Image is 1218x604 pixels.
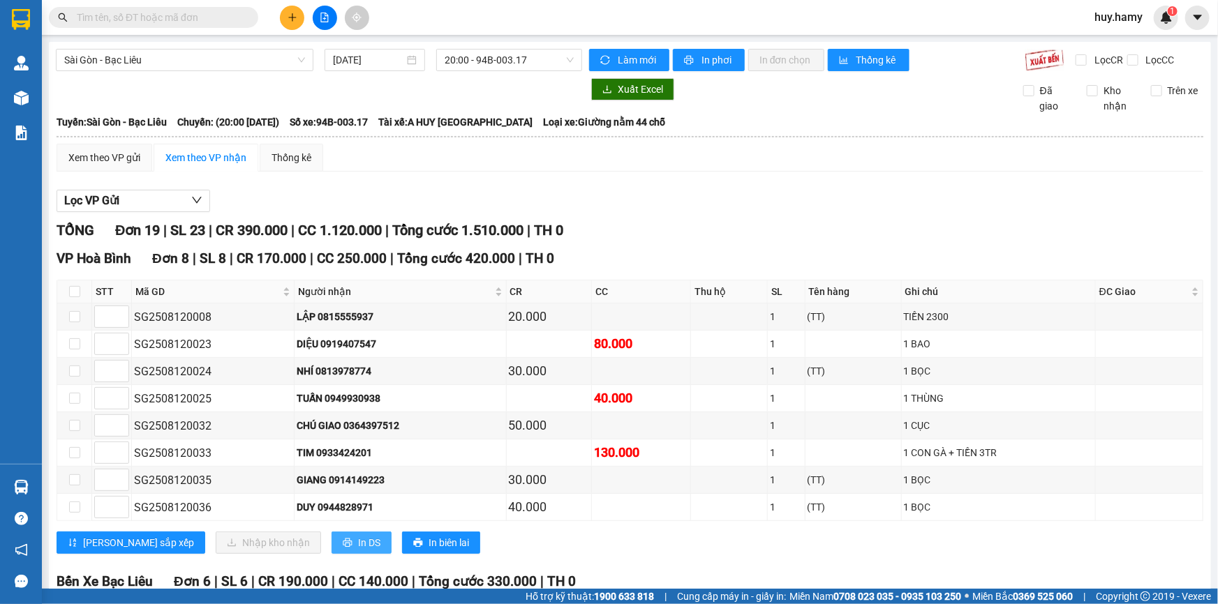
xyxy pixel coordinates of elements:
span: | [291,222,295,239]
span: | [332,573,335,589]
td: SG2508120024 [132,358,295,385]
span: Đơn 6 [174,573,211,589]
span: search [58,13,68,22]
th: Tên hàng [805,280,902,303]
span: Lọc VP Gửi [64,192,119,209]
div: 1 BỌC [904,472,1093,488]
div: 1 [770,391,802,406]
img: icon-new-feature [1160,11,1173,24]
span: Đã giao [1034,83,1076,114]
span: CR 190.000 [258,573,328,589]
img: warehouse-icon [14,56,29,70]
span: CR 390.000 [216,222,288,239]
span: sync [600,55,612,66]
span: | [527,222,530,239]
button: sort-ascending[PERSON_NAME] sắp xếp [57,531,205,554]
input: Tìm tên, số ĐT hoặc mã đơn [77,10,242,25]
sup: 1 [1168,6,1178,16]
td: SG2508120036 [132,494,295,521]
span: | [519,250,522,266]
img: 9k= [1025,49,1064,71]
td: SG2508120023 [132,331,295,358]
button: syncLàm mới [589,49,669,71]
div: SG2508120023 [134,335,292,353]
span: | [193,250,196,266]
div: (TT) [808,363,899,379]
span: Đơn 19 [115,222,160,239]
div: SG2508120035 [134,471,292,489]
img: logo-vxr [12,9,30,30]
div: 1 BỌC [904,363,1093,379]
span: In biên lai [429,535,469,550]
span: sort-ascending [68,538,77,549]
button: file-add [313,6,337,30]
span: caret-down [1191,11,1204,24]
span: Tài xế: A HUY [GEOGRAPHIC_DATA] [378,114,533,130]
div: 1 [770,418,802,433]
span: Bến Xe Bạc Liêu [57,573,153,589]
span: | [251,573,255,589]
div: GIANG 0914149223 [297,472,504,488]
span: Miền Bắc [972,589,1073,604]
span: TH 0 [547,573,576,589]
td: SG2508120035 [132,467,295,494]
div: (TT) [808,472,899,488]
div: 1 [770,363,802,379]
div: DUY 0944828971 [297,499,504,515]
div: Xem theo VP gửi [68,150,140,165]
span: bar-chart [839,55,851,66]
div: 1 THÙNG [904,391,1093,406]
input: 12/08/2025 [333,52,404,68]
td: SG2508120033 [132,439,295,467]
span: | [230,250,233,266]
th: SL [768,280,805,303]
button: plus [280,6,304,30]
th: CR [507,280,592,303]
span: notification [15,543,28,557]
span: printer [343,538,352,549]
span: 20:00 - 94B-003.17 [445,50,574,70]
span: VP Hoà Bình [57,250,131,266]
span: Hỗ trợ kỹ thuật: [526,589,654,604]
button: aim [345,6,369,30]
span: huy.hamy [1083,8,1154,26]
span: Cung cấp máy in - giấy in: [677,589,786,604]
div: 30.000 [509,470,589,490]
div: 1 [770,472,802,488]
span: SL 6 [221,573,248,589]
span: In DS [358,535,380,550]
strong: 1900 633 818 [594,591,654,602]
td: SG2508120032 [132,412,295,439]
img: solution-icon [14,126,29,140]
div: 40.000 [594,388,688,408]
button: bar-chartThống kê [828,49,909,71]
th: Ghi chú [902,280,1096,303]
div: TUẤN 0949930938 [297,391,504,406]
span: | [664,589,667,604]
span: | [310,250,313,266]
button: caret-down [1185,6,1210,30]
th: STT [92,280,132,303]
div: 80.000 [594,334,688,354]
div: SG2508120033 [134,444,292,462]
div: 1 [770,336,802,352]
div: SG2508120024 [134,363,292,380]
span: CC 140.000 [339,573,408,589]
div: Xem theo VP nhận [165,150,246,165]
span: Kho nhận [1098,83,1140,114]
button: In đơn chọn [748,49,824,71]
span: copyright [1141,591,1150,601]
span: Đơn 8 [152,250,189,266]
span: 1 [1170,6,1175,16]
span: CC 250.000 [317,250,387,266]
span: Lọc CR [1089,52,1125,68]
button: downloadNhập kho nhận [216,531,321,554]
span: TỔNG [57,222,94,239]
div: TIỀN 2300 [904,309,1093,324]
span: Làm mới [618,52,658,68]
span: aim [352,13,362,22]
span: Trên xe [1162,83,1204,98]
div: CHÚ GIAO 0364397512 [297,418,504,433]
td: SG2508120025 [132,385,295,412]
img: warehouse-icon [14,480,29,494]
